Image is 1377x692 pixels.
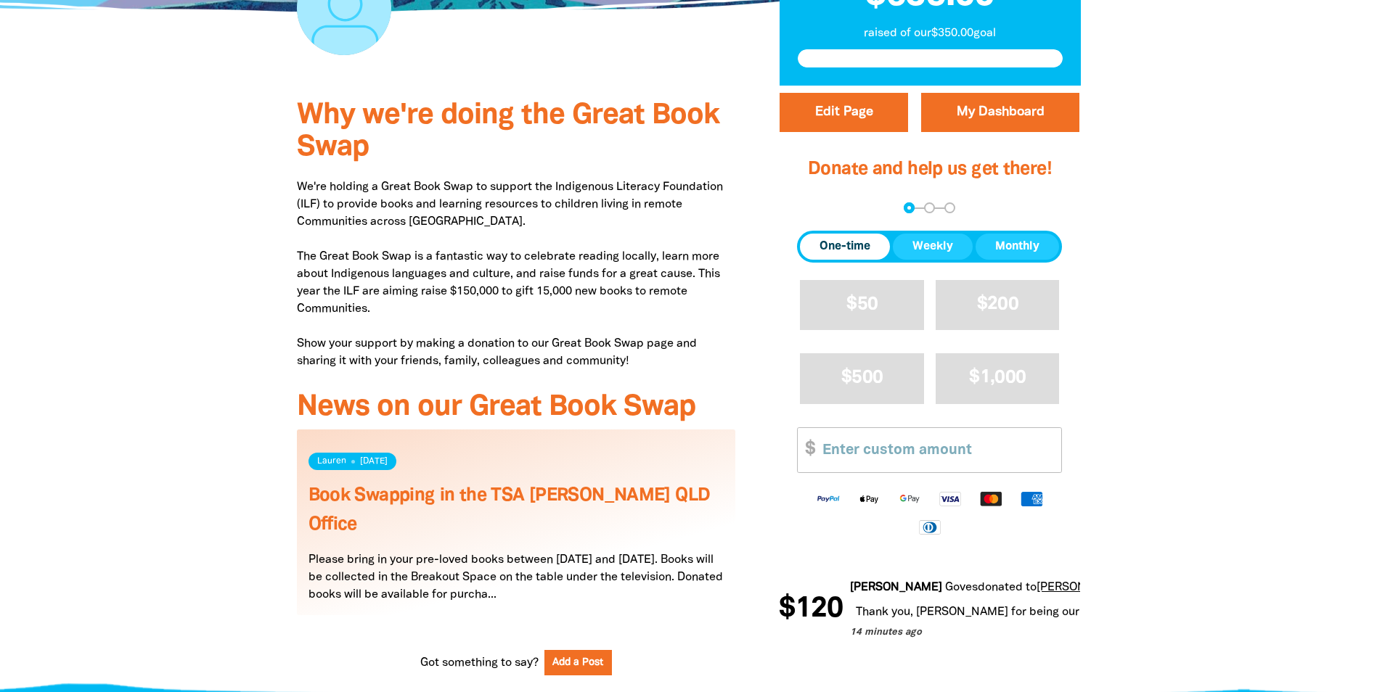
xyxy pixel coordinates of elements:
img: Diners Club logo [910,519,950,535]
span: Weekly [912,238,953,255]
a: My Dashboard [921,93,1079,132]
input: Enter custom amount [812,428,1061,472]
button: Navigate to step 3 of 3 to enter your payment details [944,202,955,213]
em: [PERSON_NAME] [846,582,939,593]
div: Thank you, [PERSON_NAME] for being our top supporter! [846,601,1246,624]
span: Donate and help us get there! [808,161,1052,178]
em: Goves [941,582,974,593]
span: One-time [820,238,870,255]
div: Donation stream [779,579,1080,640]
button: Weekly [893,234,973,260]
p: raised of our $350.00 goal [798,25,1063,42]
p: 14 minutes ago [846,626,1246,640]
span: Monthly [995,238,1039,255]
span: $200 [977,296,1018,313]
img: American Express logo [1011,490,1052,507]
img: Mastercard logo [971,490,1011,507]
button: Navigate to step 2 of 3 to enter your details [924,202,935,213]
span: donated to [974,582,1033,593]
div: Paginated content [297,429,736,633]
img: Apple Pay logo [849,490,889,507]
button: One-time [800,234,890,260]
h3: News on our Great Book Swap [297,392,736,424]
button: Add a Post [544,650,613,675]
span: $1,000 [969,369,1026,386]
button: Navigate to step 1 of 3 to enter your donation amount [904,202,915,213]
button: $50 [800,280,924,330]
button: $1,000 [936,353,1060,403]
img: Paypal logo [808,490,849,507]
img: Visa logo [930,490,971,507]
div: Donation frequency [797,231,1062,263]
button: Edit Page [780,93,908,132]
img: Google Pay logo [889,490,930,507]
span: $500 [841,369,883,386]
button: $200 [936,280,1060,330]
span: $ [798,428,815,472]
span: Why we're doing the Great Book Swap [297,102,719,161]
span: Got something to say? [420,654,539,672]
span: $120 [775,595,839,624]
a: [PERSON_NAME] QLD Great Book Swap [1033,582,1246,593]
button: Monthly [976,234,1059,260]
p: We're holding a Great Book Swap to support the Indigenous Literacy Foundation (ILF) to provide bo... [297,178,736,370]
button: $500 [800,353,924,403]
a: Book Swapping in the TSA [PERSON_NAME] QLD Office [309,487,711,533]
span: $50 [846,296,878,313]
div: Available payment methods [797,479,1062,546]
